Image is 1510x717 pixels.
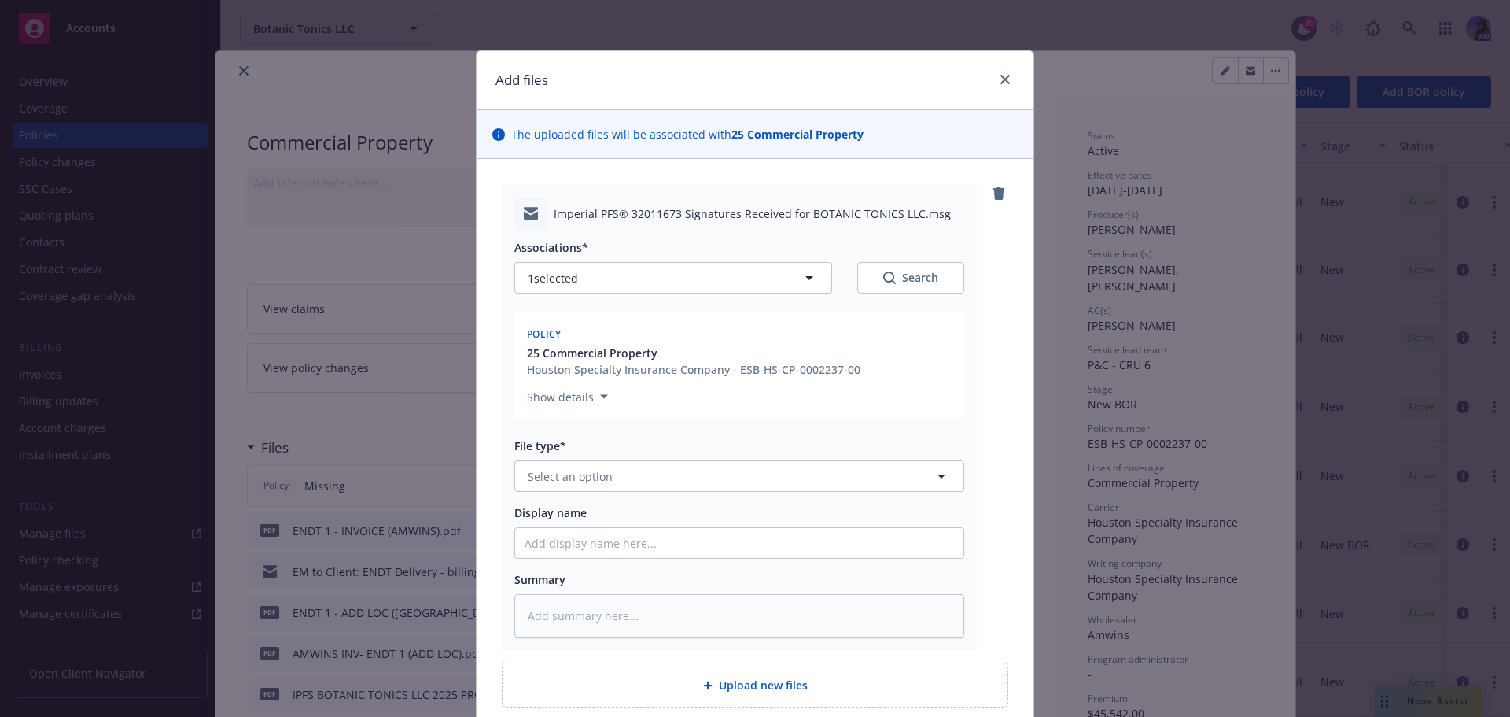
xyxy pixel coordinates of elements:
[514,572,565,587] span: Summary
[514,460,964,492] button: Select an option
[515,528,963,558] input: Add display name here...
[502,663,1008,708] div: Upload new files
[528,468,613,485] span: Select an option
[719,677,808,693] span: Upload new files
[514,505,587,520] span: Display name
